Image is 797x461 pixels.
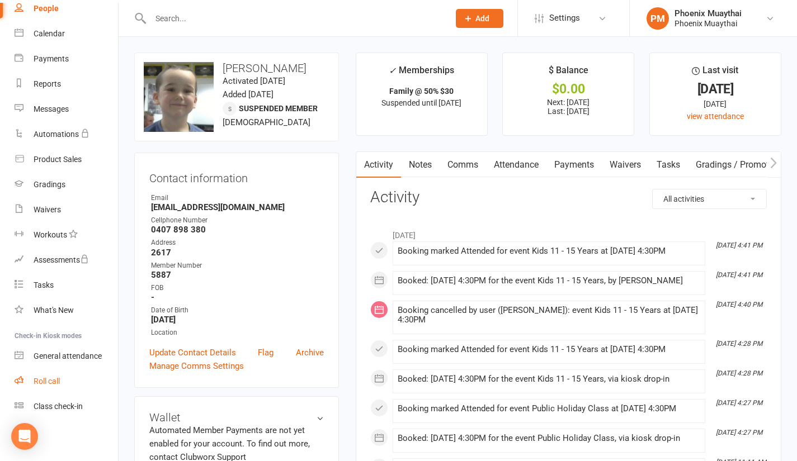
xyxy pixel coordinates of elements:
[660,98,771,110] div: [DATE]
[296,346,324,359] a: Archive
[15,197,118,222] a: Waivers
[398,276,700,286] div: Booked: [DATE] 4:30PM for the event Kids 11 - 15 Years, by [PERSON_NAME]
[34,377,60,386] div: Roll call
[151,315,324,325] strong: [DATE]
[356,152,401,178] a: Activity
[381,98,461,107] span: Suspended until [DATE]
[647,7,669,30] div: PM
[716,369,762,377] i: [DATE] 4:28 PM
[398,246,700,256] div: Booking marked Attended for event Kids 11 - 15 Years at [DATE] 4:30PM
[34,306,74,315] div: What's New
[151,202,324,212] strong: [EMAIL_ADDRESS][DOMAIN_NAME]
[239,104,318,113] span: Suspended member
[151,237,324,248] div: Address
[151,292,324,302] strong: -
[15,46,118,72] a: Payments
[401,152,440,178] a: Notes
[513,98,624,116] p: Next: [DATE] Last: [DATE]
[34,155,82,164] div: Product Sales
[688,152,794,178] a: Gradings / Promotions
[34,205,61,214] div: Waivers
[34,104,69,113] div: Messages
[11,423,38,450] div: Open Intercom Messenger
[687,112,744,121] a: view attendance
[151,260,324,271] div: Member Number
[15,147,118,172] a: Product Sales
[675,18,742,28] div: Phoenix Muaythai
[149,411,324,424] h3: Wallet
[223,117,310,127] span: [DEMOGRAPHIC_DATA]
[223,89,273,99] time: Added [DATE]
[398,434,700,443] div: Booked: [DATE] 4:30PM for the event Public Holiday Class, via kiosk drop-in
[716,241,762,249] i: [DATE] 4:41 PM
[147,11,441,26] input: Search...
[486,152,546,178] a: Attendance
[15,97,118,122] a: Messages
[149,359,244,373] a: Manage Comms Settings
[398,345,700,354] div: Booking marked Attended for event Kids 11 - 15 Years at [DATE] 4:30PM
[389,87,454,96] strong: Family @ 50% $30
[456,9,503,28] button: Add
[398,374,700,384] div: Booked: [DATE] 4:30PM for the event Kids 11 - 15 Years, via kiosk drop-in
[716,429,762,436] i: [DATE] 4:27 PM
[151,248,324,258] strong: 2617
[223,76,285,86] time: Activated [DATE]
[15,21,118,46] a: Calendar
[15,172,118,197] a: Gradings
[34,230,67,239] div: Workouts
[370,189,767,206] h3: Activity
[258,346,273,359] a: Flag
[15,369,118,394] a: Roll call
[370,224,767,241] li: [DATE]
[660,83,771,95] div: [DATE]
[716,271,762,279] i: [DATE] 4:41 PM
[34,79,61,88] div: Reports
[149,168,324,184] h3: Contact information
[15,222,118,248] a: Workouts
[34,281,54,289] div: Tasks
[513,83,624,95] div: $0.00
[398,306,700,325] div: Booking cancelled by user ([PERSON_NAME]): event Kids 11 - 15 Years at [DATE] 4:30PM
[151,215,324,226] div: Cellphone Number
[716,340,762,348] i: [DATE] 4:28 PM
[34,351,102,360] div: General attendance
[144,62,214,132] img: image1723255731.png
[602,152,649,178] a: Waivers
[716,301,762,308] i: [DATE] 4:40 PM
[475,14,489,23] span: Add
[15,394,118,419] a: Class kiosk mode
[151,327,324,338] div: Location
[15,298,118,323] a: What's New
[151,305,324,316] div: Date of Birth
[440,152,486,178] a: Comms
[144,62,329,74] h3: [PERSON_NAME]
[34,402,83,411] div: Class check-in
[15,248,118,273] a: Assessments
[151,270,324,280] strong: 5887
[549,63,588,83] div: $ Balance
[15,72,118,97] a: Reports
[15,273,118,298] a: Tasks
[149,346,236,359] a: Update Contact Details
[151,193,324,203] div: Email
[34,130,79,139] div: Automations
[151,225,324,235] strong: 0407 898 380
[34,180,65,189] div: Gradings
[398,404,700,414] div: Booking marked Attended for event Public Holiday Class at [DATE] 4:30PM
[34,4,59,13] div: People
[549,6,580,31] span: Settings
[649,152,688,178] a: Tasks
[716,399,762,407] i: [DATE] 4:27 PM
[34,54,69,63] div: Payments
[15,122,118,147] a: Automations
[151,283,324,293] div: FOB
[34,255,89,264] div: Assessments
[389,65,396,76] i: ✓
[34,29,65,38] div: Calendar
[15,344,118,369] a: General attendance kiosk mode
[546,152,602,178] a: Payments
[675,8,742,18] div: Phoenix Muaythai
[692,63,738,83] div: Last visit
[389,63,454,84] div: Memberships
